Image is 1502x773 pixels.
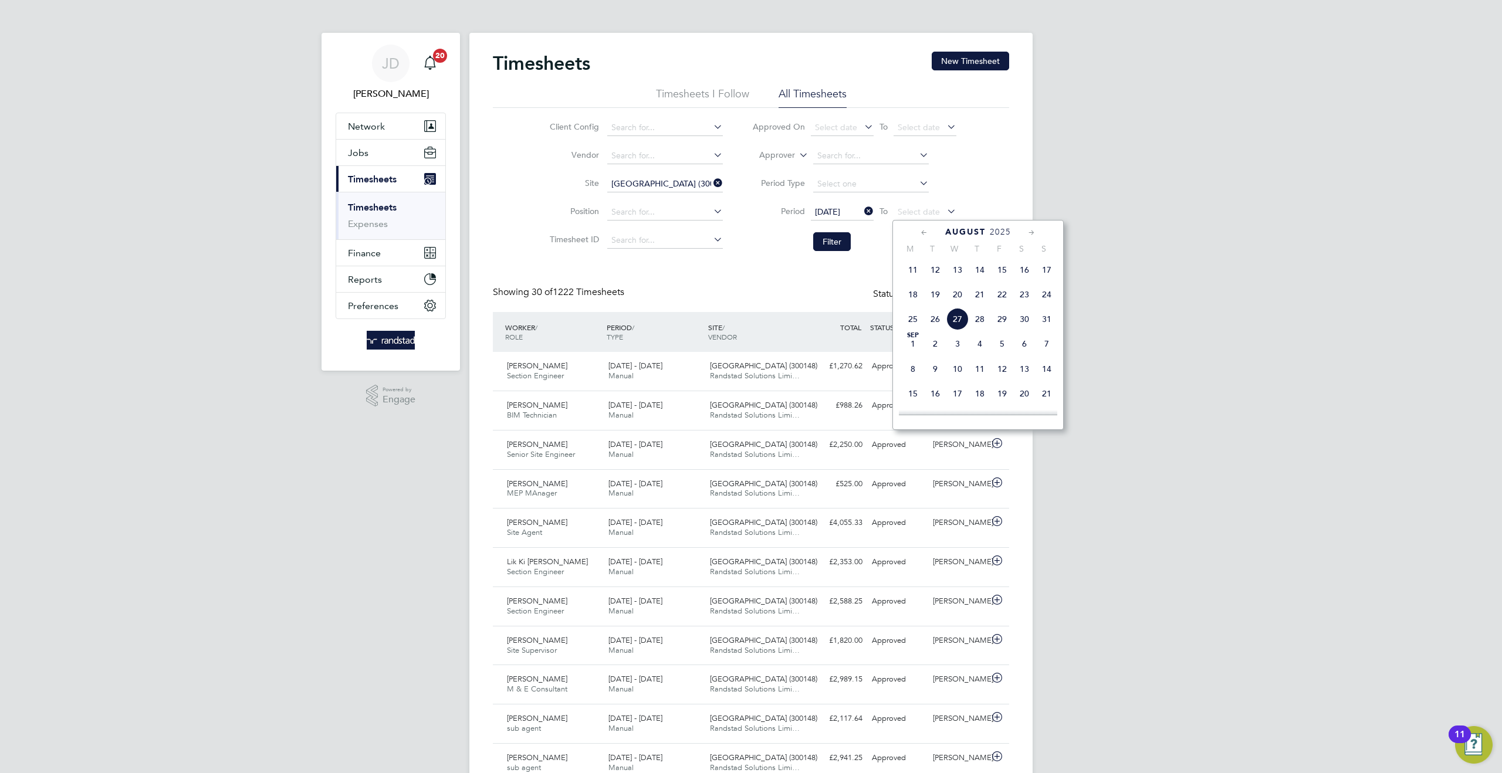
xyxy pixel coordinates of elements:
span: Finance [348,248,381,259]
span: Randstad Solutions Limi… [710,371,800,381]
span: M [899,243,921,254]
input: Search for... [607,176,723,192]
span: [GEOGRAPHIC_DATA] (300148) [710,479,817,489]
div: PERIOD [604,317,705,347]
span: To [876,204,891,219]
span: 21 [1036,382,1058,405]
span: [GEOGRAPHIC_DATA] (300148) [710,713,817,723]
span: 5 [991,333,1013,355]
span: Manual [608,645,634,655]
span: 12 [924,259,946,281]
span: 28 [1036,407,1058,429]
span: Select date [815,122,857,133]
span: 1 [902,333,924,355]
div: [PERSON_NAME] [928,670,989,689]
span: 30 [1013,308,1036,330]
span: Randstad Solutions Limi… [710,410,800,420]
button: Jobs [336,140,445,165]
h2: Timesheets [493,52,590,75]
span: 19 [991,382,1013,405]
div: £1,270.62 [806,357,867,376]
span: T [921,243,943,254]
span: [GEOGRAPHIC_DATA] (300148) [710,361,817,371]
label: Period [752,206,805,216]
div: [PERSON_NAME] [928,552,989,572]
span: 2 [924,333,946,355]
span: MEP MAnager [507,488,557,498]
a: Go to home page [336,331,446,350]
span: 22 [902,407,924,429]
div: Approved [867,709,928,728]
span: [DATE] - [DATE] [608,635,662,645]
span: Lik Ki [PERSON_NAME] [507,557,588,567]
span: [GEOGRAPHIC_DATA] (300148) [710,557,817,567]
span: [DATE] - [DATE] [608,713,662,723]
div: £2,588.25 [806,592,867,611]
div: £2,250.00 [806,435,867,455]
span: Preferences [348,300,398,311]
span: TOTAL [840,323,861,332]
span: Manual [608,371,634,381]
div: Approved [867,513,928,533]
label: Vendor [546,150,599,160]
button: Open Resource Center, 11 new notifications [1455,726,1493,764]
span: VENDOR [708,332,737,341]
label: Site [546,178,599,188]
span: W [943,243,966,254]
div: [PERSON_NAME] [928,513,989,533]
span: [DATE] [815,206,840,217]
span: 7 [1036,333,1058,355]
span: 20 [433,49,447,63]
div: £4,055.33 [806,513,867,533]
span: 20 [946,283,969,306]
div: [PERSON_NAME] [928,474,989,494]
span: Sep [902,333,924,338]
span: Section Engineer [507,606,564,616]
span: 20 [1013,382,1036,405]
span: F [988,243,1010,254]
div: £525.00 [806,474,867,494]
span: Senior Site Engineer [507,449,575,459]
span: Randstad Solutions Limi… [710,762,800,772]
span: [PERSON_NAME] [507,517,567,527]
input: Search for... [607,204,723,221]
div: [PERSON_NAME] [928,709,989,728]
span: Manual [608,684,634,694]
div: Approved [867,592,928,611]
span: 30 of [532,286,553,298]
span: [GEOGRAPHIC_DATA] (300148) [710,674,817,684]
input: Search for... [813,148,929,164]
a: Powered byEngage [366,385,416,407]
span: [PERSON_NAME] [507,439,567,449]
span: 28 [969,308,991,330]
div: [PERSON_NAME] [928,631,989,650]
span: 24 [946,407,969,429]
span: Manual [608,606,634,616]
li: Timesheets I Follow [656,87,749,108]
div: Approved [867,670,928,689]
div: Approved [867,748,928,768]
label: Approved On [752,121,805,132]
span: Randstad Solutions Limi… [710,723,800,733]
span: Jobs [348,147,368,158]
div: [PERSON_NAME] [928,592,989,611]
span: 14 [969,259,991,281]
span: 11 [969,358,991,380]
span: [GEOGRAPHIC_DATA] (300148) [710,517,817,527]
div: 11 [1454,734,1465,750]
span: 3 [946,333,969,355]
span: Randstad Solutions Limi… [710,606,800,616]
span: / [632,323,634,332]
span: [DATE] - [DATE] [608,596,662,606]
span: Network [348,121,385,132]
span: [DATE] - [DATE] [608,674,662,684]
span: [DATE] - [DATE] [608,439,662,449]
label: Client Config [546,121,599,132]
span: Randstad Solutions Limi… [710,645,800,655]
div: £1,820.00 [806,631,867,650]
span: [PERSON_NAME] [507,635,567,645]
span: 24 [1036,283,1058,306]
a: Expenses [348,218,388,229]
button: Network [336,113,445,139]
span: To [876,119,891,134]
